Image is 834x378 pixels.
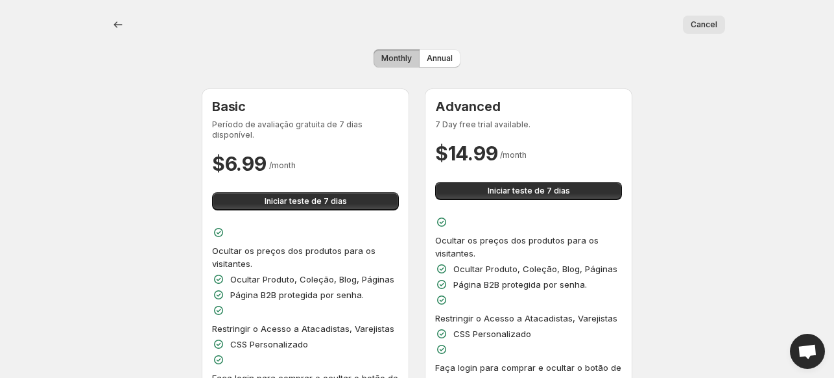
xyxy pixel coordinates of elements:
p: Página B2B protegida por senha. [453,278,587,291]
h3: Advanced [435,99,622,114]
p: CSS Personalizado [453,327,531,340]
button: Iniciar teste de 7 dias [212,192,399,210]
p: Restringir o Acesso a Atacadistas, Varejistas [435,312,617,325]
p: Página B2B protegida por senha. [230,288,364,301]
p: Restringir o Acesso a Atacadistas, Varejistas [212,322,394,335]
p: Ocultar os preços dos produtos para os visitantes. [435,234,622,260]
button: Monthly [374,49,420,68]
p: Ocultar os preços dos produtos para os visitantes. [212,244,399,270]
button: Annual [419,49,460,68]
span: Iniciar teste de 7 dias [488,186,570,196]
span: Monthly [381,53,412,64]
p: Ocultar Produto, Coleção, Blog, Páginas [453,262,617,275]
span: / month [269,160,296,170]
h3: Basic [212,99,399,114]
span: Iniciar teste de 7 dias [265,196,347,207]
p: Ocultar Produto, Coleção, Blog, Páginas [230,273,394,286]
span: Annual [427,53,453,64]
a: Open chat [790,334,825,369]
button: Cancel [683,16,725,34]
span: / month [500,150,527,160]
h2: $ 14.99 [435,140,497,166]
h2: $ 6.99 [212,151,267,177]
button: Iniciar teste de 7 dias [435,182,622,200]
button: back [109,16,127,34]
p: Período de avaliação gratuita de 7 dias disponível. [212,120,399,140]
span: Cancel [691,19,717,30]
p: 7 Day free trial available. [435,120,622,130]
p: CSS Personalizado [230,338,308,351]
